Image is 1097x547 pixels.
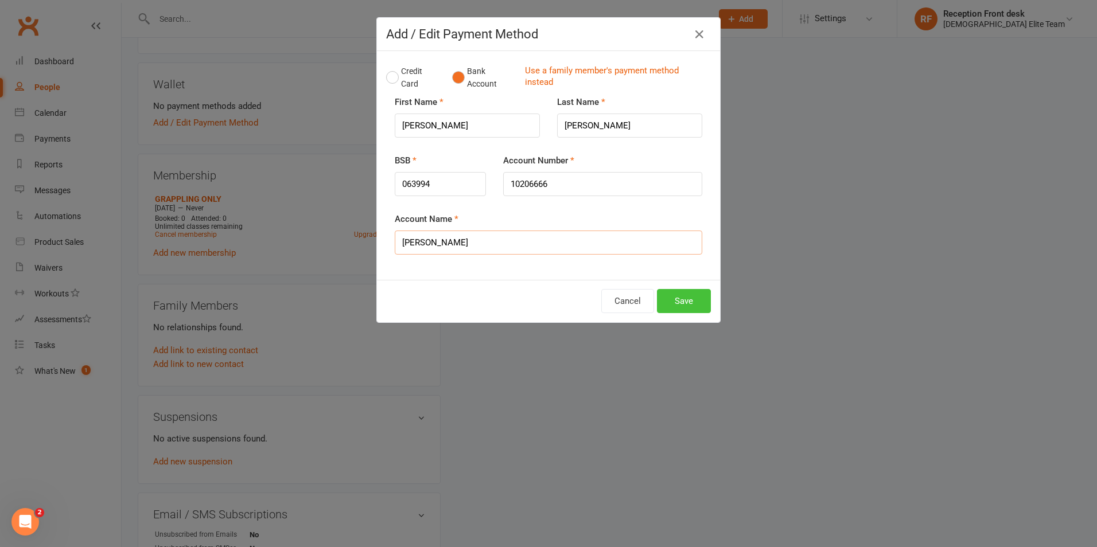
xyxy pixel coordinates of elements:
h4: Add / Edit Payment Method [386,27,711,41]
button: Cancel [601,289,654,313]
input: NNNNNN [395,172,486,196]
iframe: Intercom live chat [11,508,39,536]
label: Account Number [503,154,574,167]
a: Use a family member's payment method instead [525,65,705,91]
button: Bank Account [452,60,516,95]
span: 2 [35,508,44,517]
button: Save [657,289,711,313]
label: Account Name [395,212,458,226]
label: Last Name [557,95,605,109]
button: Close [690,25,709,44]
button: Credit Card [386,60,440,95]
label: BSB [395,154,417,167]
label: First Name [395,95,444,109]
